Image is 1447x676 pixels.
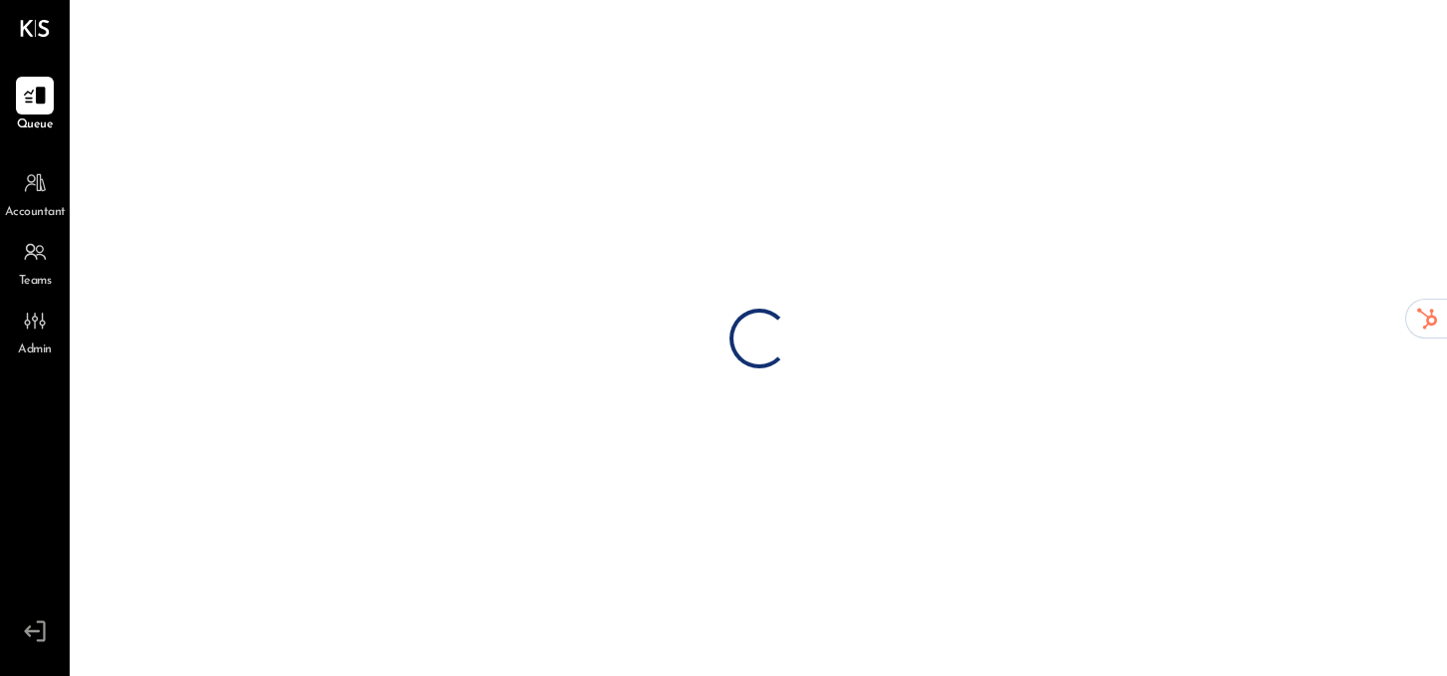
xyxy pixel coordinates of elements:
[1,164,69,222] a: Accountant
[5,204,66,222] span: Accountant
[19,273,52,291] span: Teams
[1,77,69,134] a: Queue
[1,233,69,291] a: Teams
[17,116,54,134] span: Queue
[1,302,69,359] a: Admin
[18,341,52,359] span: Admin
